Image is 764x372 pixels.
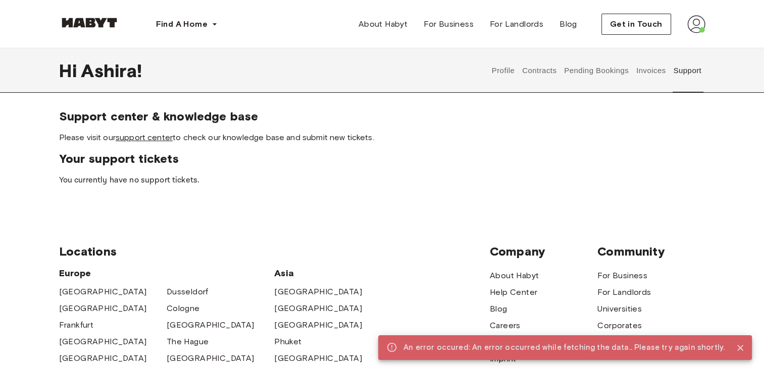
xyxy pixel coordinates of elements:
a: [GEOGRAPHIC_DATA] [167,319,254,331]
a: About Habyt [490,270,539,282]
p: You currently have no support tickets. [59,174,705,187]
img: Habyt [59,18,120,28]
button: Invoices [635,48,667,93]
a: Blog [551,14,585,34]
a: About Habyt [350,14,416,34]
a: For Landlords [482,14,551,34]
span: For Landlords [490,18,543,30]
span: About Habyt [359,18,408,30]
a: Phuket [274,336,301,348]
a: support center [116,133,173,142]
a: [GEOGRAPHIC_DATA] [274,319,362,331]
button: Pending Bookings [563,48,630,93]
a: The Hague [167,336,209,348]
button: Get in Touch [601,14,671,35]
a: [GEOGRAPHIC_DATA] [59,336,147,348]
a: [GEOGRAPHIC_DATA] [274,352,362,364]
a: [GEOGRAPHIC_DATA] [167,352,254,364]
span: Get in Touch [610,18,663,30]
div: An error occured: An error occurred while fetching the data.. Please try again shortly. [403,338,725,357]
a: [GEOGRAPHIC_DATA] [274,302,362,315]
div: user profile tabs [488,48,705,93]
a: For Business [597,270,647,282]
span: Asia [274,267,382,279]
a: Universities [597,303,642,315]
a: Cologne [167,302,200,315]
a: [GEOGRAPHIC_DATA] [274,286,362,298]
a: Frankfurt [59,319,94,331]
span: Find A Home [156,18,208,30]
a: For Business [416,14,482,34]
a: For Landlords [597,286,651,298]
span: Hi [59,60,81,81]
a: [GEOGRAPHIC_DATA] [59,352,147,364]
a: Dusseldorf [167,286,209,298]
span: Support center & knowledge base [59,109,705,124]
button: Profile [490,48,516,93]
span: Please visit our to check our knowledge base and submit new tickets. [59,132,705,143]
a: Help Center [490,286,537,298]
span: Locations [59,244,490,259]
img: avatar [687,15,705,33]
a: Careers [490,320,521,332]
a: [GEOGRAPHIC_DATA] [59,302,147,315]
span: Your support tickets [59,151,705,166]
button: Support [672,48,703,93]
button: Close [733,340,748,355]
span: Community [597,244,705,259]
a: Blog [490,303,507,315]
span: Ashira ! [81,60,142,81]
button: Contracts [521,48,558,93]
span: Blog [559,18,577,30]
a: [GEOGRAPHIC_DATA] [59,286,147,298]
span: For Business [424,18,474,30]
span: Company [490,244,597,259]
button: Find A Home [148,14,226,34]
a: Corporates [597,320,642,332]
span: Europe [59,267,275,279]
